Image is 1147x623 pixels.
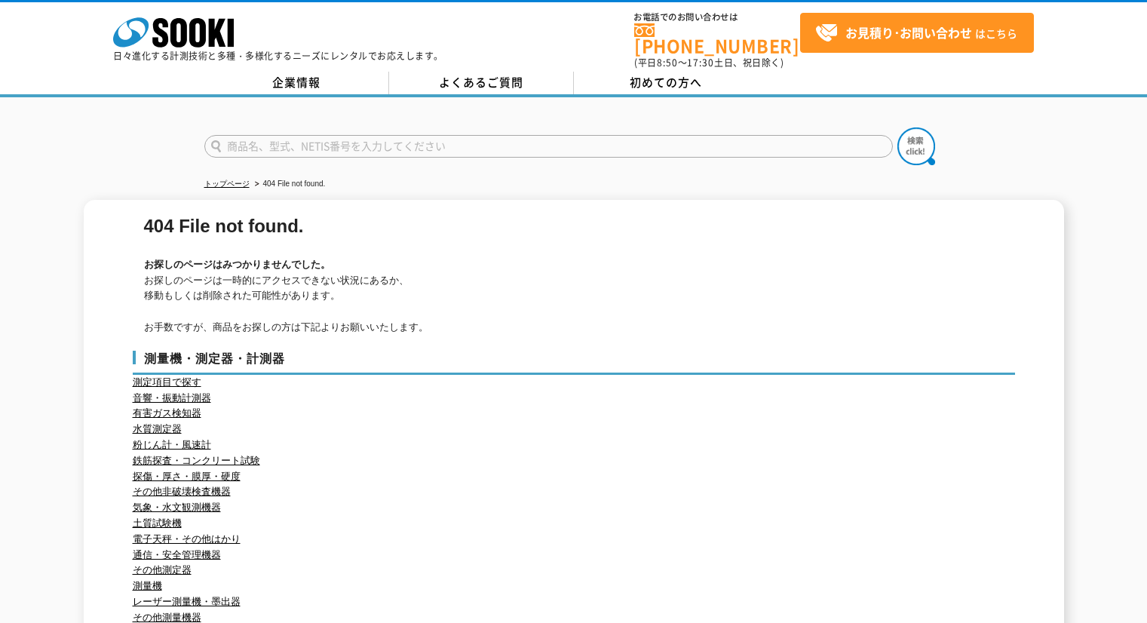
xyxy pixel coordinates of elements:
[133,471,241,482] a: 探傷・厚さ・膜厚・硬度
[133,533,241,545] a: 電子天秤・その他はかり
[657,56,678,69] span: 8:50
[133,351,1015,375] h3: 測量機・測定器・計測器
[133,392,211,404] a: 音響・振動計測器
[133,376,201,388] a: 測定項目で探す
[133,502,221,513] a: 気象・水文観測機器
[133,612,201,623] a: その他測量機器
[144,273,1007,336] p: お探しのページは一時的にアクセスできない状況にあるか、 移動もしくは削除された可能性があります。 お手数ですが、商品をお探しの方は下記よりお願いいたします。
[144,219,1007,235] h1: 404 File not found.
[133,596,241,607] a: レーザー測量機・墨出器
[630,74,702,91] span: 初めての方へ
[815,22,1017,44] span: はこちら
[574,72,759,94] a: 初めての方へ
[133,564,192,575] a: その他測定器
[252,176,326,192] li: 404 File not found.
[204,180,250,188] a: トップページ
[133,455,260,466] a: 鉄筋探査・コンクリート試験
[113,51,443,60] p: 日々進化する計測技術と多種・多様化するニーズにレンタルでお応えします。
[144,257,1007,273] h2: お探しのページはみつかりませんでした。
[133,517,182,529] a: 土質試験機
[800,13,1034,53] a: お見積り･お問い合わせはこちら
[897,127,935,165] img: btn_search.png
[204,72,389,94] a: 企業情報
[687,56,714,69] span: 17:30
[133,407,201,419] a: 有害ガス検知器
[133,580,162,591] a: 測量機
[133,439,211,450] a: 粉じん計・風速計
[389,72,574,94] a: よくあるご質問
[845,23,972,41] strong: お見積り･お問い合わせ
[133,486,231,497] a: その他非破壊検査機器
[133,549,221,560] a: 通信・安全管理機器
[133,423,182,434] a: 水質測定器
[634,13,800,22] span: お電話でのお問い合わせは
[634,56,784,69] span: (平日 ～ 土日、祝日除く)
[204,135,893,158] input: 商品名、型式、NETIS番号を入力してください
[634,23,800,54] a: [PHONE_NUMBER]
